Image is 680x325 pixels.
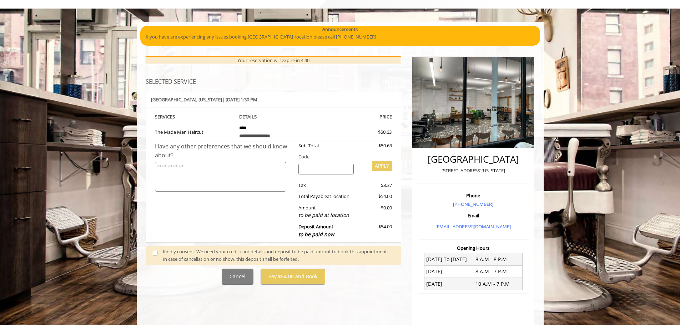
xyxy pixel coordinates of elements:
[298,223,334,238] b: Deposit Amount
[473,265,523,278] td: 8 A.M - 7 P.M
[155,113,234,121] th: SERVICE
[327,193,349,199] span: at location
[293,182,359,189] div: Tax
[293,142,359,149] div: Sub-Total
[420,193,526,198] h3: Phone
[196,96,222,103] span: , [US_STATE]
[234,113,313,121] th: DETAILS
[146,79,402,85] h3: SELECTED SERVICE
[172,113,175,120] span: S
[473,278,523,290] td: 10 A.M - 7 P.M
[420,213,526,218] h3: Email
[359,142,392,149] div: $50.63
[298,231,334,238] span: to be paid now
[155,142,293,160] div: Have any other preferences that we should know about?
[420,167,526,174] p: [STREET_ADDRESS][US_STATE]
[359,182,392,189] div: $3.37
[155,121,234,142] td: The Made Man Haircut
[146,56,402,65] div: Your reservation will expire in 4:40
[473,253,523,265] td: 8 A.M - 8 P.M
[424,265,473,278] td: [DATE]
[359,193,392,200] div: $54.00
[293,153,392,161] div: Code
[352,128,392,136] div: $50.63
[298,211,354,219] div: to be paid at location
[372,161,392,171] button: APPLY
[313,113,392,121] th: PRICE
[359,204,392,219] div: $0.00
[261,269,325,285] button: Pay $54.00 and Book
[418,245,528,250] h3: Opening Hours
[293,204,359,219] div: Amount
[222,269,253,285] button: Cancel
[146,33,535,41] p: If you have are experiencing any issues booking [GEOGRAPHIC_DATA] location please call [PHONE_NUM...
[359,223,392,238] div: $54.00
[424,278,473,290] td: [DATE]
[420,154,526,164] h2: [GEOGRAPHIC_DATA]
[163,248,394,263] div: Kindly consent: We need your credit card details and deposit to be paid upfront to book this appo...
[322,26,358,33] b: Announcements
[293,193,359,200] div: Total Payable
[453,201,493,207] a: [PHONE_NUMBER]
[424,253,473,265] td: [DATE] To [DATE]
[151,96,257,103] b: [GEOGRAPHIC_DATA] | [DATE] 1:30 PM
[435,223,511,230] a: [EMAIL_ADDRESS][DOMAIN_NAME]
